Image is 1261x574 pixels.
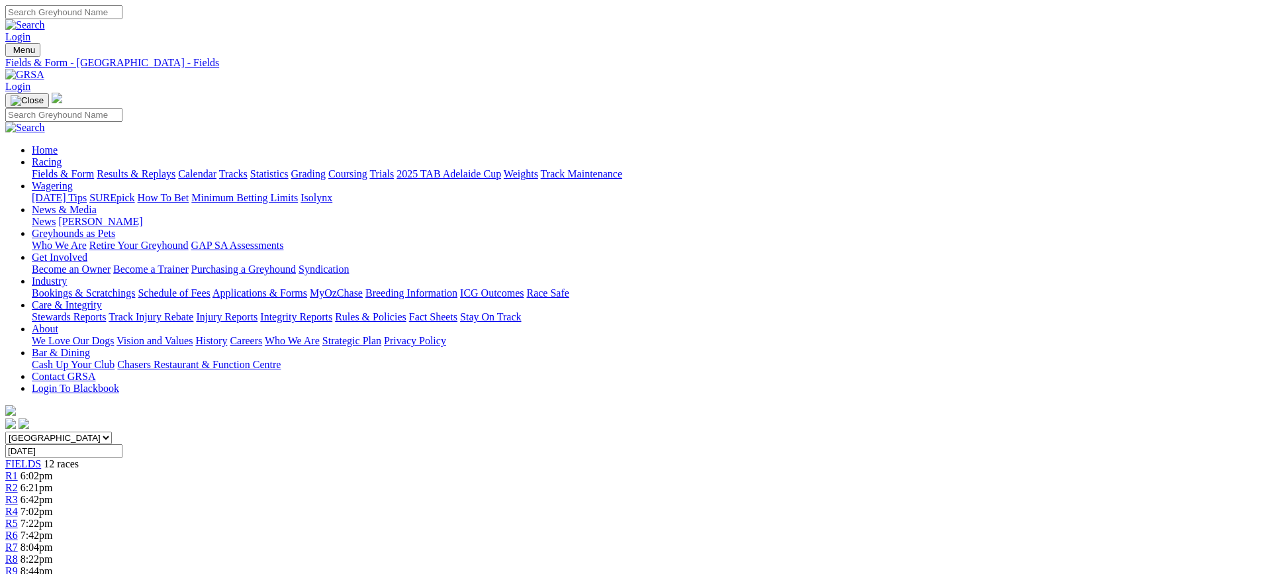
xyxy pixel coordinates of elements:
span: 7:22pm [21,518,53,529]
a: 2025 TAB Adelaide Cup [397,168,501,179]
img: Search [5,122,45,134]
a: Weights [504,168,538,179]
div: Get Involved [32,263,1256,275]
span: R2 [5,482,18,493]
a: Who We Are [32,240,87,251]
a: Fields & Form - [GEOGRAPHIC_DATA] - Fields [5,57,1256,69]
span: 8:22pm [21,553,53,565]
a: Calendar [178,168,216,179]
a: Contact GRSA [32,371,95,382]
img: logo-grsa-white.png [52,93,62,103]
a: Who We Are [265,335,320,346]
a: [DATE] Tips [32,192,87,203]
a: About [32,323,58,334]
a: Become a Trainer [113,263,189,275]
a: Get Involved [32,252,87,263]
a: History [195,335,227,346]
a: R3 [5,494,18,505]
a: Grading [291,168,326,179]
a: Retire Your Greyhound [89,240,189,251]
div: News & Media [32,216,1256,228]
a: Racing [32,156,62,167]
a: Cash Up Your Club [32,359,115,370]
a: Vision and Values [117,335,193,346]
button: Toggle navigation [5,93,49,108]
a: Rules & Policies [335,311,406,322]
a: Track Maintenance [541,168,622,179]
a: MyOzChase [310,287,363,299]
a: Schedule of Fees [138,287,210,299]
a: R8 [5,553,18,565]
input: Select date [5,444,122,458]
div: Wagering [32,192,1256,204]
span: Menu [13,45,35,55]
span: 8:04pm [21,542,53,553]
a: R6 [5,530,18,541]
a: Greyhounds as Pets [32,228,115,239]
div: Greyhounds as Pets [32,240,1256,252]
a: R7 [5,542,18,553]
a: Syndication [299,263,349,275]
div: About [32,335,1256,347]
div: Bar & Dining [32,359,1256,371]
a: GAP SA Assessments [191,240,284,251]
a: Stewards Reports [32,311,106,322]
a: Strategic Plan [322,335,381,346]
a: Login To Blackbook [32,383,119,394]
a: Trials [369,168,394,179]
img: Close [11,95,44,106]
a: Login [5,31,30,42]
a: Careers [230,335,262,346]
span: 6:21pm [21,482,53,493]
span: R5 [5,518,18,529]
a: Injury Reports [196,311,257,322]
a: Industry [32,275,67,287]
input: Search [5,5,122,19]
button: Toggle navigation [5,43,40,57]
a: FIELDS [5,458,41,469]
a: Applications & Forms [212,287,307,299]
a: Bar & Dining [32,347,90,358]
a: Statistics [250,168,289,179]
a: R1 [5,470,18,481]
a: We Love Our Dogs [32,335,114,346]
a: SUREpick [89,192,134,203]
a: Minimum Betting Limits [191,192,298,203]
a: Login [5,81,30,92]
div: Industry [32,287,1256,299]
a: [PERSON_NAME] [58,216,142,227]
a: Wagering [32,180,73,191]
a: Chasers Restaurant & Function Centre [117,359,281,370]
a: Track Injury Rebate [109,311,193,322]
a: Fact Sheets [409,311,457,322]
a: Privacy Policy [384,335,446,346]
div: Care & Integrity [32,311,1256,323]
a: Care & Integrity [32,299,102,311]
a: Isolynx [301,192,332,203]
a: Become an Owner [32,263,111,275]
div: Racing [32,168,1256,180]
a: Home [32,144,58,156]
img: facebook.svg [5,418,16,429]
a: Bookings & Scratchings [32,287,135,299]
a: Tracks [219,168,248,179]
a: News [32,216,56,227]
span: 7:02pm [21,506,53,517]
img: logo-grsa-white.png [5,405,16,416]
span: 6:02pm [21,470,53,481]
a: How To Bet [138,192,189,203]
a: R4 [5,506,18,517]
span: 7:42pm [21,530,53,541]
span: 6:42pm [21,494,53,505]
a: Purchasing a Greyhound [191,263,296,275]
a: Stay On Track [460,311,521,322]
img: GRSA [5,69,44,81]
a: Coursing [328,168,367,179]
